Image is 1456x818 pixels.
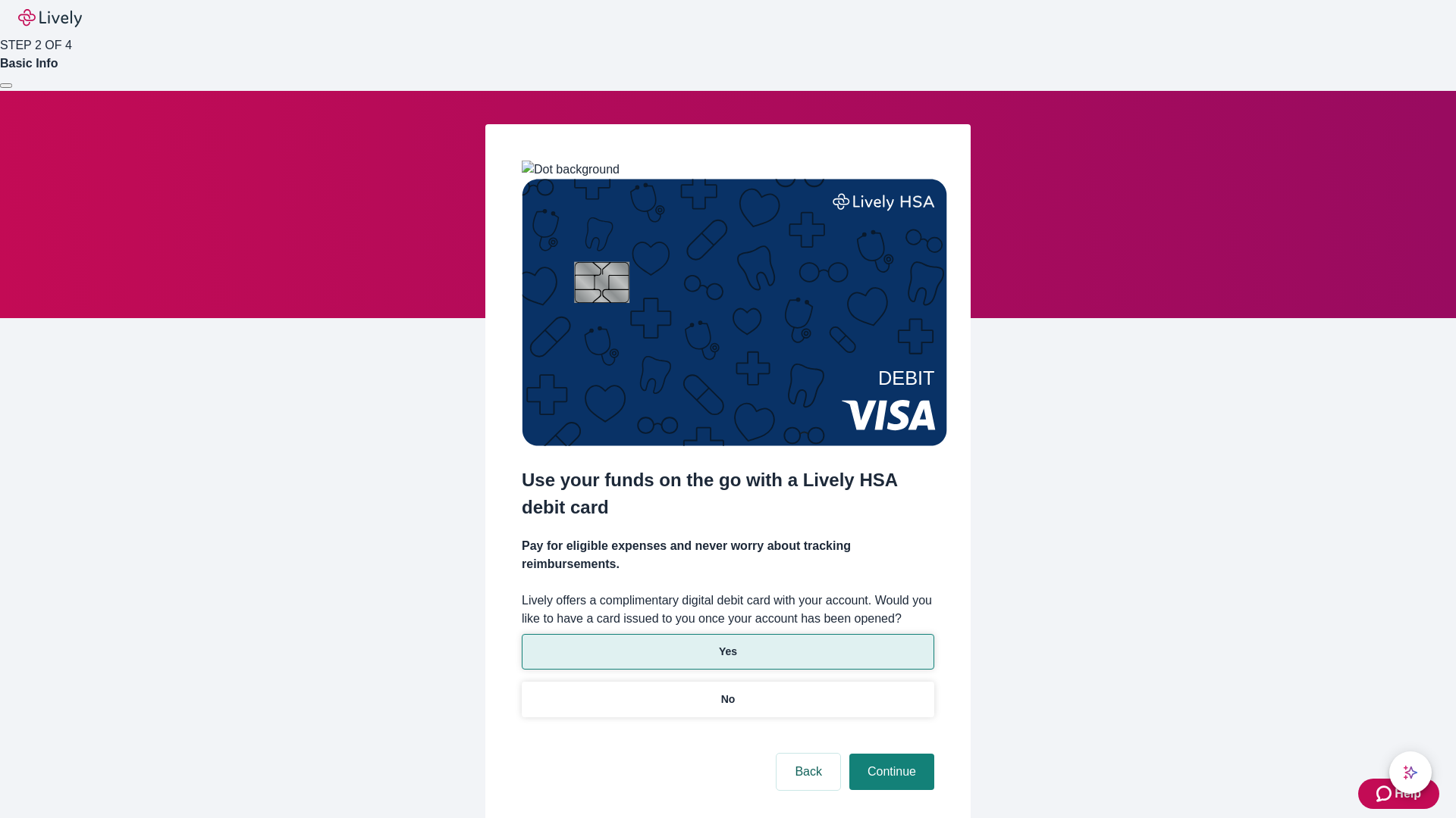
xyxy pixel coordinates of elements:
[522,467,934,521] h2: Use your funds on the go with a Lively HSA debit card
[522,179,947,446] img: Debit card
[522,592,934,628] label: Lively offers a complimentary digital debit card with your account. Would you like to have a card...
[721,692,736,707] p: No
[522,634,934,670] button: Yes
[1358,779,1439,809] button: Zendesk support iconHelp
[719,644,737,660] p: Yes
[849,754,934,790] button: Continue
[777,754,840,790] button: Back
[522,537,934,573] h4: Pay for eligible expenses and never worry about tracking reimbursements.
[522,682,934,717] button: No
[1389,751,1432,794] button: chat
[1403,765,1418,780] svg: Lively AI Assistant
[1376,785,1395,803] svg: Zendesk support icon
[18,9,82,27] img: Lively
[522,161,620,179] img: Dot background
[1395,785,1421,803] span: Help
